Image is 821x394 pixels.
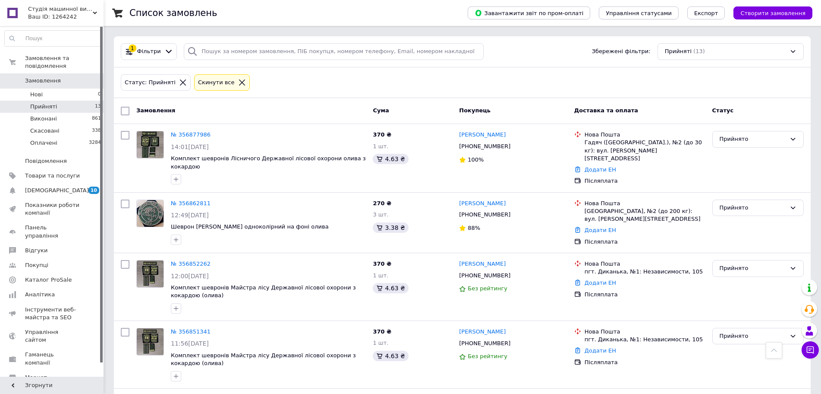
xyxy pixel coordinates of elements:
div: Нова Пошта [585,260,705,268]
span: 10 [88,187,99,194]
span: Управління статусами [606,10,672,16]
span: Оплачені [30,139,57,147]
div: пгт. Диканька, №1: Независимости, 105 [585,268,705,276]
a: Фото товару [136,131,164,159]
span: 11:56[DATE] [171,340,209,347]
div: Післяплата [585,291,705,299]
div: Прийнято [720,203,786,213]
span: Без рейтингу [468,353,507,359]
span: Каталог ProSale [25,276,72,284]
span: Замовлення [136,107,175,114]
span: 1 шт. [373,340,388,346]
a: № 356862811 [171,200,211,207]
span: 370 ₴ [373,328,391,335]
a: № 356877986 [171,131,211,138]
span: Товари та послуги [25,172,80,180]
span: Cума [373,107,389,114]
span: [PHONE_NUMBER] [459,211,510,218]
a: Шеврон [PERSON_NAME] одноколірний на фоні олива [171,223,329,230]
div: Cкинути все [196,78,236,87]
span: [PHONE_NUMBER] [459,272,510,279]
span: 0 [98,91,101,98]
a: Додати ЕН [585,166,616,173]
div: [GEOGRAPHIC_DATA], №2 (до 200 кг): вул. [PERSON_NAME][STREET_ADDRESS] [585,207,705,223]
span: 270 ₴ [373,200,391,207]
span: Статус [712,107,734,114]
span: 100% [468,156,484,163]
span: 88% [468,225,480,231]
img: Фото товару [137,328,164,355]
a: Створити замовлення [725,10,812,16]
span: (13) [693,48,705,54]
a: [PERSON_NAME] [459,131,506,139]
span: Завантажити звіт по пром-оплаті [475,9,583,17]
div: 1 [129,44,136,52]
h1: Список замовлень [129,8,217,18]
span: Комплект шевронів Лісничого Державної лісової охорони олива з кокардою [171,155,366,170]
a: Додати ЕН [585,280,616,286]
span: 3284 [89,139,101,147]
button: Завантажити звіт по пром-оплаті [468,6,590,19]
div: 4.63 ₴ [373,283,408,293]
span: Прийняті [665,48,692,56]
a: Фото товару [136,200,164,227]
span: Доставка та оплата [574,107,638,114]
span: Виконані [30,115,57,123]
div: Післяплата [585,359,705,366]
span: 12:00[DATE] [171,273,209,280]
span: 1 шт. [373,143,388,149]
span: Збережені фільтри: [592,48,651,56]
a: Додати ЕН [585,347,616,354]
button: Управління статусами [599,6,679,19]
span: 12:49[DATE] [171,212,209,219]
div: Прийнято [720,332,786,341]
span: 14:01[DATE] [171,143,209,150]
span: [PHONE_NUMBER] [459,143,510,149]
span: [DEMOGRAPHIC_DATA] [25,187,89,194]
span: Покупець [459,107,491,114]
span: Студія машинної вишивки "ВІЛЬНІ" [28,5,93,13]
span: Без рейтингу [468,285,507,292]
div: пгт. Диканька, №1: Независимости, 105 [585,336,705,343]
span: 370 ₴ [373,261,391,267]
a: Фото товару [136,260,164,288]
div: Ваш ID: 1264242 [28,13,104,21]
span: 1 шт. [373,272,388,279]
img: Фото товару [137,131,164,158]
span: Відгуки [25,247,47,254]
div: Статус: Прийняті [123,78,177,87]
span: Панель управління [25,224,80,239]
span: 338 [92,127,101,135]
button: Чат з покупцем [802,341,819,359]
a: Комплект шевронів Майстра лісу Державної лісової охорони з кокардою (олива) [171,352,356,367]
span: Повідомлення [25,157,67,165]
span: 861 [92,115,101,123]
div: Післяплата [585,177,705,185]
a: [PERSON_NAME] [459,328,506,336]
div: Нова Пошта [585,200,705,207]
div: 3.38 ₴ [373,222,408,233]
span: Показники роботи компанії [25,201,80,217]
div: 4.63 ₴ [373,154,408,164]
span: Маркет [25,374,47,381]
div: Прийнято [720,135,786,144]
span: Управління сайтом [25,328,80,344]
span: [PHONE_NUMBER] [459,340,510,346]
button: Експорт [687,6,725,19]
button: Створити замовлення [733,6,812,19]
span: Фільтри [137,48,161,56]
span: 13 [95,103,101,111]
a: Фото товару [136,328,164,356]
a: Комплект шевронів Майстра лісу Державної лісової охорони з кокардою (олива) [171,284,356,299]
span: Експорт [694,10,718,16]
div: Прийнято [720,264,786,273]
span: Прийняті [30,103,57,111]
a: № 356852262 [171,261,211,267]
div: Нова Пошта [585,131,705,139]
img: Фото товару [137,261,164,287]
span: Нові [30,91,43,98]
div: Післяплата [585,238,705,246]
span: Гаманець компанії [25,351,80,366]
